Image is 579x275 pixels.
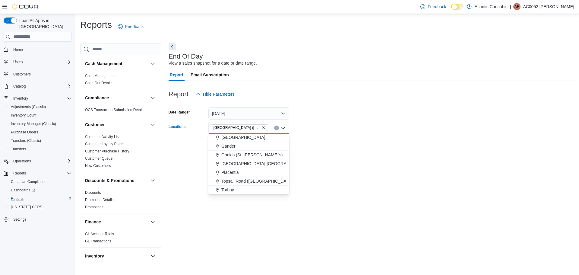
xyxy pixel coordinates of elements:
[85,198,114,202] a: Promotion Details
[13,72,31,77] span: Customers
[193,88,237,100] button: Hide Parameters
[13,59,23,64] span: Users
[170,69,183,81] span: Report
[510,3,511,10] p: |
[85,253,148,259] button: Inventory
[85,232,114,236] a: GL Account Totals
[11,58,25,66] button: Users
[85,163,111,168] span: New Customers
[8,103,72,110] span: Adjustments (Classic)
[274,126,279,130] button: Clear input
[85,74,115,78] a: Cash Management
[85,61,148,67] button: Cash Management
[85,219,101,225] h3: Finance
[125,24,144,30] span: Feedback
[8,103,48,110] a: Adjustments (Classic)
[428,4,446,10] span: Feedback
[11,71,33,78] a: Customers
[85,108,144,112] a: OCS Transaction Submission Details
[11,179,46,184] span: Canadian Compliance
[8,187,72,194] span: Dashboards
[262,126,265,130] button: Remove Water Street (St. John's) from selection in this group
[8,195,26,202] a: Reports
[8,112,39,119] a: Inventory Count
[1,215,74,224] button: Settings
[85,190,101,195] a: Discounts
[85,197,114,202] span: Promotion Details
[11,104,46,109] span: Adjustments (Classic)
[12,4,39,10] img: Cova
[85,239,111,243] a: GL Transactions
[11,70,72,78] span: Customers
[1,94,74,103] button: Inventory
[169,43,176,50] button: Next
[214,125,261,131] span: [GEOGRAPHIC_DATA] ([GEOGRAPHIC_DATA][PERSON_NAME])
[149,218,157,225] button: Finance
[11,147,26,152] span: Transfers
[85,156,112,161] span: Customer Queue
[85,134,120,139] span: Customer Activity List
[8,178,49,185] a: Canadian Compliance
[169,60,257,66] div: View a sales snapshot for a date or date range.
[191,69,229,81] span: Email Subscription
[11,170,72,177] span: Reports
[169,91,188,98] h3: Report
[11,121,56,126] span: Inventory Manager (Classic)
[523,3,574,10] p: AC0052 [PERSON_NAME]
[85,61,122,67] h3: Cash Management
[17,18,72,30] span: Load All Apps in [GEOGRAPHIC_DATA]
[1,82,74,91] button: Catalog
[169,110,190,115] label: Date Range
[1,45,74,54] button: Home
[85,122,105,128] h3: Customer
[211,124,268,131] span: Water Street (St. John's)
[11,138,41,143] span: Transfers (Classic)
[85,107,144,112] span: OCS Transaction Submission Details
[8,203,45,211] a: [US_STATE] CCRS
[13,159,31,164] span: Operations
[85,219,148,225] button: Finance
[8,203,72,211] span: Washington CCRS
[11,95,72,102] span: Inventory
[80,72,161,89] div: Cash Management
[149,177,157,184] button: Discounts & Promotions
[11,170,28,177] button: Reports
[8,129,41,136] a: Purchase Orders
[8,145,72,153] span: Transfers
[1,58,74,66] button: Users
[6,120,74,128] button: Inventory Manager (Classic)
[13,84,26,89] span: Catalog
[11,95,30,102] button: Inventory
[85,142,124,146] a: Customer Loyalty Points
[514,3,520,10] span: AR
[85,177,134,184] h3: Discounts & Promotions
[208,107,289,120] button: [DATE]
[85,81,112,85] span: Cash Out Details
[11,83,28,90] button: Catalog
[475,3,508,10] p: Atlantic Cannabis
[85,149,129,153] a: Customer Purchase History
[85,149,129,154] span: Customer Purchase History
[6,103,74,111] button: Adjustments (Classic)
[1,70,74,78] button: Customers
[80,189,161,213] div: Discounts & Promotions
[8,137,43,144] a: Transfers (Classic)
[8,129,72,136] span: Purchase Orders
[85,205,103,209] a: Promotions
[451,4,464,10] input: Dark Mode
[85,95,109,101] h3: Compliance
[13,217,26,222] span: Settings
[85,156,112,161] a: Customer Queue
[149,94,157,101] button: Compliance
[11,216,29,223] a: Settings
[203,91,235,97] span: Hide Parameters
[85,253,104,259] h3: Inventory
[85,232,114,236] span: GL Account Totals
[6,128,74,136] button: Purchase Orders
[149,252,157,260] button: Inventory
[13,96,28,101] span: Inventory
